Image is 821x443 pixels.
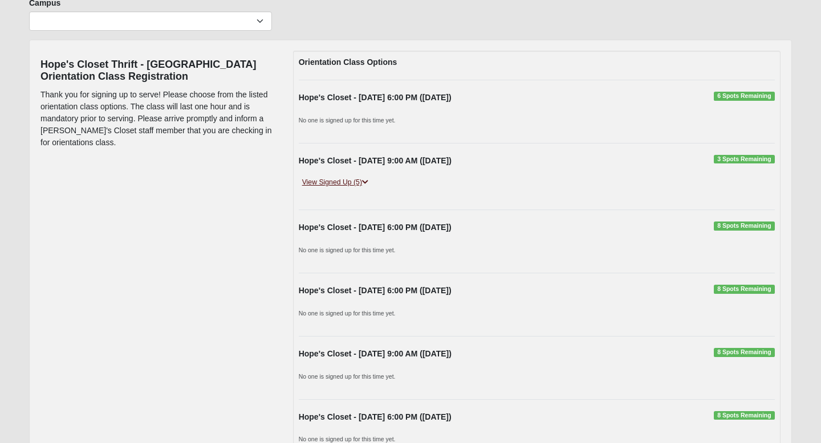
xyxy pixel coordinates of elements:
strong: Hope's Closet - [DATE] 6:00 PM ([DATE]) [299,223,452,232]
small: No one is signed up for this time yet. [299,373,396,380]
h4: Hope's Closet Thrift - [GEOGRAPHIC_DATA] Orientation Class Registration [40,59,276,83]
strong: Hope's Closet - [DATE] 6:00 PM ([DATE]) [299,412,452,421]
strong: Hope's Closet - [DATE] 6:00 PM ([DATE]) [299,93,452,102]
small: No one is signed up for this time yet. [299,436,396,442]
p: Thank you for signing up to serve! Please choose from the listed orientation class options. The c... [40,89,276,149]
span: 8 Spots Remaining [714,221,775,231]
strong: Hope's Closet - [DATE] 6:00 PM ([DATE]) [299,286,452,295]
span: 6 Spots Remaining [714,92,775,101]
strong: Orientation Class Options [299,58,397,67]
span: 8 Spots Remaining [714,285,775,294]
span: 3 Spots Remaining [714,155,775,164]
small: No one is signed up for this time yet. [299,247,396,253]
strong: Hope's Closet - [DATE] 9:00 AM ([DATE]) [299,349,452,358]
a: View Signed Up (5) [299,177,372,188]
span: 8 Spots Remaining [714,411,775,420]
small: No one is signed up for this time yet. [299,117,396,124]
span: 8 Spots Remaining [714,348,775,357]
strong: Hope's Closet - [DATE] 9:00 AM ([DATE]) [299,156,452,165]
small: No one is signed up for this time yet. [299,310,396,317]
